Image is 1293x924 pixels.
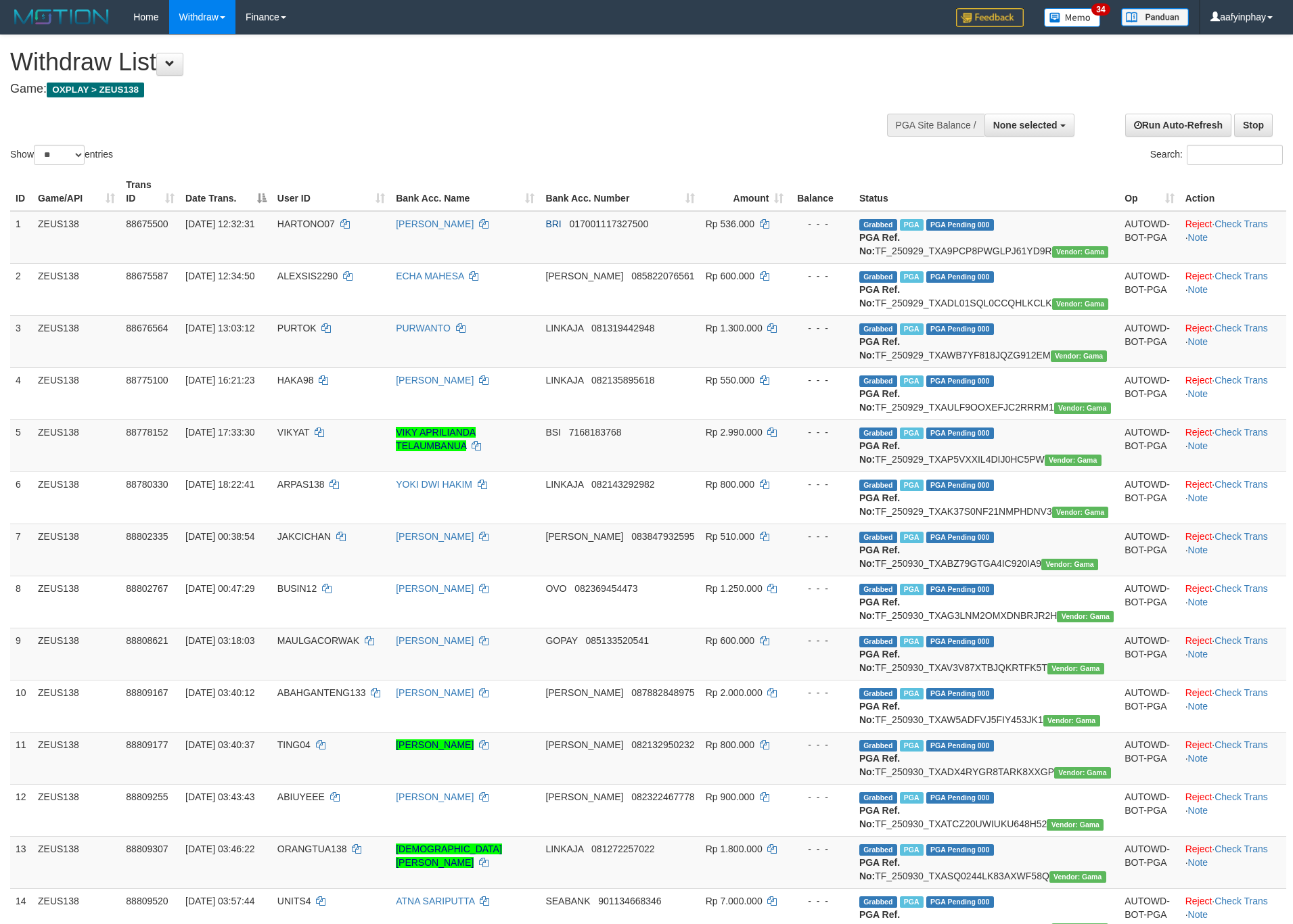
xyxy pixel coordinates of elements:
[859,284,900,308] b: PGA Ref. No:
[569,218,648,229] span: Copy 017001117327500 to clipboard
[854,524,1119,576] td: TF_250930_TXABZ79GTGA4IC920IA9
[984,114,1074,137] button: None selected
[126,323,168,333] span: 88676564
[185,271,254,281] span: [DATE] 12:34:50
[926,636,994,647] span: PGA Pending
[126,583,168,594] span: 88802767
[1180,576,1286,628] td: · ·
[34,145,85,165] select: Showentries
[854,172,1119,211] th: Status
[1188,753,1208,764] a: Note
[1215,479,1268,490] a: Check Trans
[126,218,168,229] span: 88675500
[10,172,32,211] th: ID
[390,172,540,211] th: Bank Acc. Name: activate to sort column ascending
[277,687,366,698] span: ABAHGANTENG133
[10,628,32,680] td: 9
[859,584,897,595] span: Grabbed
[1188,857,1208,868] a: Note
[1215,427,1268,438] a: Check Trans
[926,532,994,543] span: PGA Pending
[859,753,900,777] b: PGA Ref. No:
[1091,3,1110,16] span: 34
[185,791,254,802] span: [DATE] 03:43:43
[706,375,754,386] span: Rp 550.000
[854,419,1119,471] td: TF_250929_TXAP5VXXIL4DIJ0HC5PW
[1215,635,1268,646] a: Check Trans
[706,531,754,542] span: Rp 510.000
[540,172,700,211] th: Bank Acc. Number: activate to sort column ascending
[631,739,694,750] span: Copy 082132950232 to clipboard
[545,427,561,438] span: BSI
[926,792,994,804] span: PGA Pending
[277,427,309,438] span: VIKYAT
[1187,145,1283,165] input: Search:
[1047,663,1104,674] span: Vendor URL: https://trx31.1velocity.biz
[1185,479,1212,490] a: Reject
[396,791,474,802] a: [PERSON_NAME]
[1215,375,1268,386] a: Check Trans
[859,532,897,543] span: Grabbed
[706,218,754,229] span: Rp 536.000
[1054,767,1111,779] span: Vendor URL: https://trx31.1velocity.biz
[10,836,32,888] td: 13
[859,271,897,283] span: Grabbed
[1185,531,1212,542] a: Reject
[1215,739,1268,750] a: Check Trans
[126,687,168,698] span: 88809167
[789,172,853,211] th: Balance
[126,375,168,386] span: 88775100
[1215,844,1268,854] a: Check Trans
[854,263,1119,315] td: TF_250929_TXADL01SQL0CCQHLKCLK
[10,784,32,836] td: 12
[545,531,623,542] span: [PERSON_NAME]
[1188,232,1208,243] a: Note
[859,649,900,673] b: PGA Ref. No:
[545,271,623,281] span: [PERSON_NAME]
[854,315,1119,367] td: TF_250929_TXAWB7YF818JQZG912EM
[706,791,754,802] span: Rp 900.000
[1052,246,1109,258] span: Vendor URL: https://trx31.1velocity.biz
[1180,732,1286,784] td: · ·
[185,375,254,386] span: [DATE] 16:21:23
[900,480,924,491] span: Marked by aafnoeunsreypich
[854,367,1119,419] td: TF_250929_TXAULF9OOXEFJC2RRRM1
[32,732,120,784] td: ZEUS138
[900,584,924,595] span: Marked by aafsreyleap
[1188,440,1208,451] a: Note
[10,83,848,96] h4: Game:
[1185,896,1212,906] a: Reject
[277,635,359,646] span: MAULGACORWAK
[926,428,994,439] span: PGA Pending
[859,440,900,465] b: PGA Ref. No:
[706,479,754,490] span: Rp 800.000
[1119,680,1179,732] td: AUTOWD-BOT-PGA
[1043,715,1100,726] span: Vendor URL: https://trx31.1velocity.biz
[794,530,848,543] div: - - -
[277,323,317,333] span: PURTOK
[396,844,502,868] a: [DEMOGRAPHIC_DATA][PERSON_NAME]
[10,367,32,419] td: 4
[180,172,272,211] th: Date Trans.: activate to sort column descending
[32,680,120,732] td: ZEUS138
[32,471,120,524] td: ZEUS138
[277,375,314,386] span: HAKA98
[887,114,984,137] div: PGA Site Balance /
[631,531,694,542] span: Copy 083847932595 to clipboard
[185,739,254,750] span: [DATE] 03:40:37
[277,791,325,802] span: ABIUYEEE
[126,844,168,854] span: 88809307
[126,479,168,490] span: 88780330
[859,375,897,387] span: Grabbed
[569,427,622,438] span: Copy 7168183768 to clipboard
[1119,315,1179,367] td: AUTOWD-BOT-PGA
[859,428,897,439] span: Grabbed
[1215,271,1268,281] a: Check Trans
[859,323,897,335] span: Grabbed
[1180,172,1286,211] th: Action
[1052,507,1109,518] span: Vendor URL: https://trx31.1velocity.biz
[277,479,325,490] span: ARPAS138
[32,211,120,264] td: ZEUS138
[794,321,848,335] div: - - -
[1188,388,1208,399] a: Note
